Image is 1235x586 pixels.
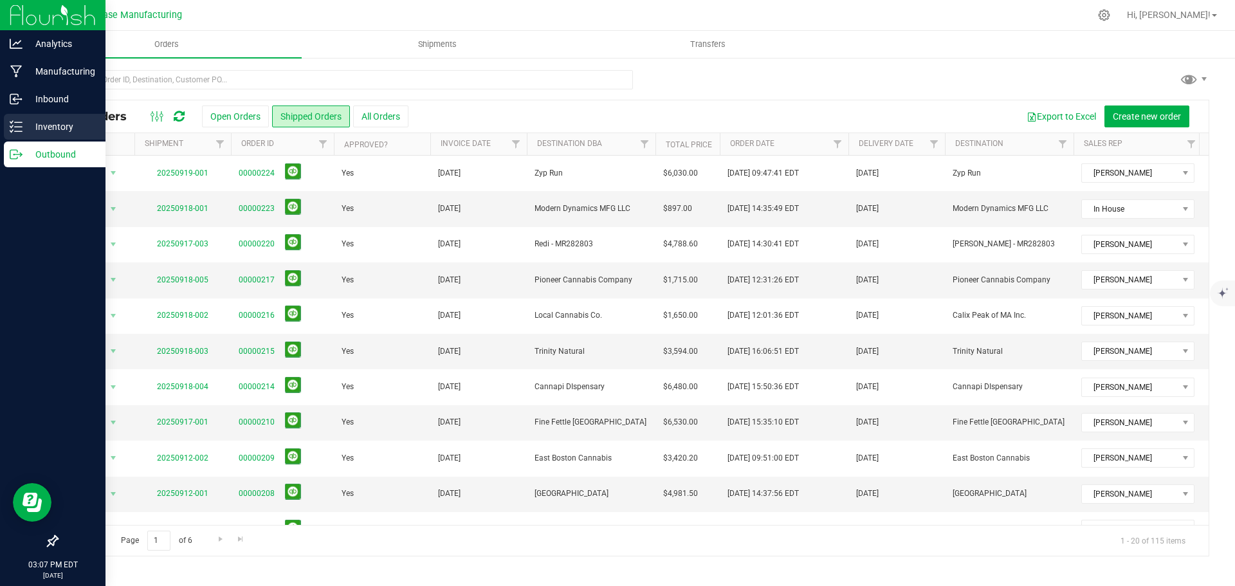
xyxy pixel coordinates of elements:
span: [DATE] [438,238,461,250]
button: Open Orders [202,105,269,127]
span: [DATE] [856,488,879,500]
a: Filter [634,133,655,155]
a: Transfers [572,31,843,58]
span: Local Cannabis Co. [535,309,648,322]
span: [PERSON_NAME] [1082,520,1178,538]
span: [DATE] [438,488,461,500]
span: Transfers [673,39,743,50]
a: 00000224 [239,167,275,179]
a: 20250918-003 [157,347,208,356]
span: Yes [342,452,354,464]
span: [DATE] [856,345,879,358]
a: 20250918-002 [157,311,208,320]
a: 20250918-004 [157,382,208,391]
p: Outbound [23,147,100,162]
a: 00000209 [239,452,275,464]
span: Starbase Manufacturing [80,10,182,21]
inline-svg: Outbound [10,148,23,161]
span: Trinity Natural [953,345,1066,358]
a: Filter [210,133,231,155]
button: Shipped Orders [272,105,350,127]
span: [DATE] [856,524,879,536]
span: Yes [342,167,354,179]
span: $6,480.00 [663,381,698,393]
span: Fine Fettle [GEOGRAPHIC_DATA] [953,416,1066,428]
span: East Boston Cannabis [535,452,648,464]
span: select [105,307,122,325]
span: [DATE] 12:31:26 EDT [727,274,799,286]
span: [PERSON_NAME] [1082,271,1178,289]
a: Filter [313,133,334,155]
span: Local Cannabis Co. [535,524,648,536]
p: Inventory [23,119,100,134]
a: 20250919-001 [157,169,208,178]
span: $3,420.20 [663,452,698,464]
a: Filter [827,133,848,155]
a: Filter [1052,133,1074,155]
a: Sales Rep [1084,139,1122,148]
a: 20250917-001 [157,417,208,426]
span: [DATE] 15:35:10 EDT [727,416,799,428]
a: Approved? [344,140,388,149]
inline-svg: Inventory [10,120,23,133]
span: [PERSON_NAME] [1082,378,1178,396]
span: Fine Fettle [GEOGRAPHIC_DATA] [535,416,648,428]
span: [DATE] [856,203,879,215]
span: Redi - MR282803 [535,238,648,250]
a: 00000210 [239,416,275,428]
span: [DATE] 14:30:41 EDT [727,238,799,250]
span: [DATE] [438,416,461,428]
button: Create new order [1104,105,1189,127]
span: [GEOGRAPHIC_DATA] [535,488,648,500]
span: select [105,485,122,503]
span: [PERSON_NAME] [1082,414,1178,432]
iframe: Resource center [13,483,51,522]
span: [DATE] [856,381,879,393]
input: 1 [147,531,170,551]
a: Filter [1181,133,1202,155]
span: [DATE] [438,524,461,536]
span: select [105,520,122,538]
span: In House [1082,200,1178,218]
span: select [105,378,122,396]
span: Yes [342,274,354,286]
span: Yes [342,238,354,250]
span: [DATE] [438,274,461,286]
a: 20250918-001 [157,204,208,213]
span: [DATE] 15:50:36 EDT [727,381,799,393]
span: Create new order [1113,111,1181,122]
button: All Orders [353,105,408,127]
span: select [105,235,122,253]
span: select [105,449,122,467]
a: Delivery Date [859,139,913,148]
span: Zyp Run [535,167,648,179]
span: Calix Peak of MA Inc. [953,524,1066,536]
a: 20250917-003 [157,239,208,248]
p: Analytics [23,36,100,51]
a: Total Price [666,140,712,149]
span: [PERSON_NAME] [1082,164,1178,182]
span: select [105,164,122,182]
span: $1,650.00 [663,309,698,322]
span: Pioneer Cannabis Company [535,274,648,286]
a: Filter [506,133,527,155]
a: Go to the next page [211,531,230,548]
span: Cannapi DIspensary [535,381,648,393]
span: $1,665.00 [663,524,698,536]
span: Zyp Run [953,167,1066,179]
span: [DATE] [856,274,879,286]
span: Shipments [401,39,474,50]
span: select [105,342,122,360]
a: 00000223 [239,203,275,215]
span: $3,594.00 [663,345,698,358]
inline-svg: Inbound [10,93,23,105]
span: $1,715.00 [663,274,698,286]
span: $897.00 [663,203,692,215]
span: [DATE] [856,452,879,464]
a: 00000207 [239,524,275,536]
div: Manage settings [1096,9,1112,21]
a: Orders [31,31,302,58]
span: [DATE] [856,238,879,250]
span: Orders [137,39,196,50]
a: 00000215 [239,345,275,358]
